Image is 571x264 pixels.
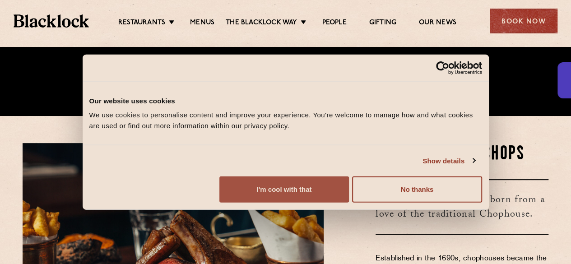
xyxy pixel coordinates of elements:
[89,95,482,106] div: Our website uses cookies
[490,9,557,33] div: Book Now
[369,19,396,28] a: Gifting
[14,14,89,27] img: BL_Textured_Logo-footer-cropped.svg
[190,19,214,28] a: Menus
[403,61,482,74] a: Usercentrics Cookiebot - opens in a new window
[226,19,297,28] a: The Blacklock Way
[322,19,346,28] a: People
[219,176,349,203] button: I'm cool with that
[422,155,475,166] a: Show details
[419,19,456,28] a: Our News
[352,176,482,203] button: No thanks
[89,110,482,131] div: We use cookies to personalise content and improve your experience. You're welcome to manage how a...
[118,19,165,28] a: Restaurants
